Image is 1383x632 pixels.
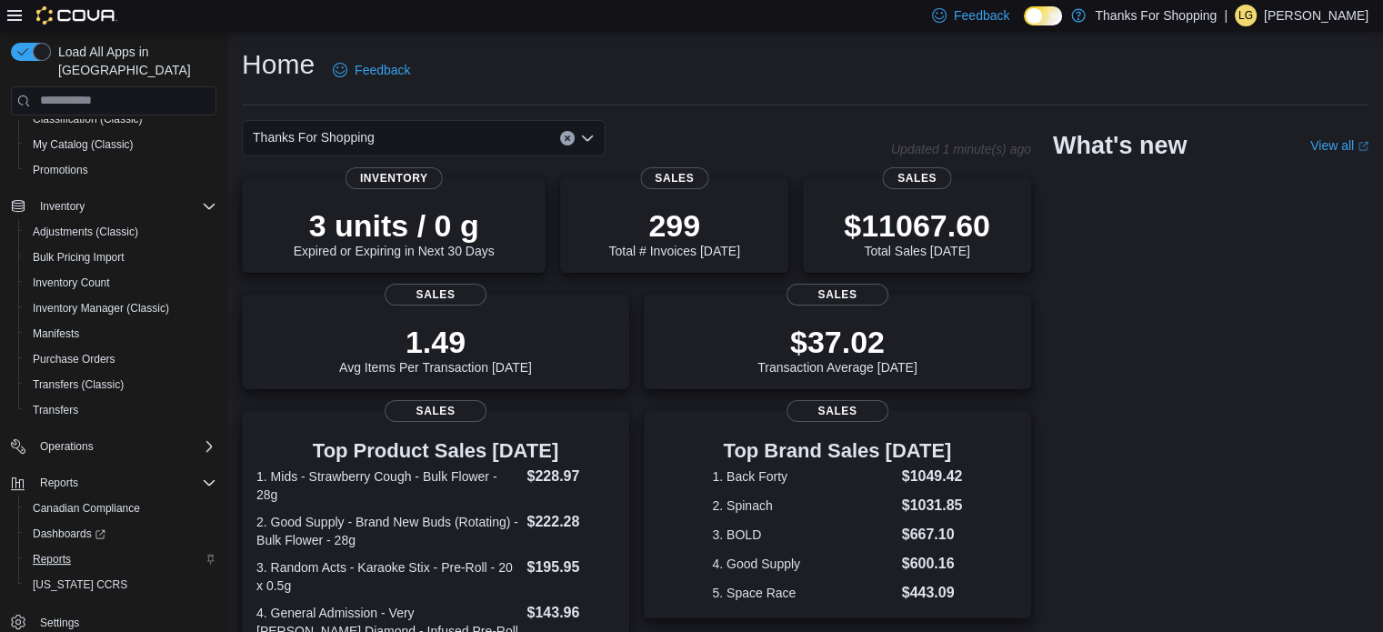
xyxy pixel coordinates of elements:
button: My Catalog (Classic) [18,132,224,157]
span: Adjustments (Classic) [25,221,216,243]
button: Classification (Classic) [18,106,224,132]
a: Bulk Pricing Import [25,246,132,268]
span: Load All Apps in [GEOGRAPHIC_DATA] [51,43,216,79]
span: Transfers [25,399,216,421]
dt: 1. Mids - Strawberry Cough - Bulk Flower - 28g [256,467,519,504]
span: Inventory Count [25,272,216,294]
button: Manifests [18,321,224,346]
h3: Top Brand Sales [DATE] [712,440,962,462]
button: Canadian Compliance [18,496,224,521]
dd: $195.95 [526,557,614,578]
dd: $228.97 [526,466,614,487]
dt: 4. Good Supply [712,555,894,573]
span: Sales [787,400,888,422]
dt: 3. BOLD [712,526,894,544]
span: Feedback [355,61,410,79]
dd: $600.16 [902,553,963,575]
span: Transfers [33,403,78,417]
span: Feedback [954,6,1009,25]
dt: 2. Spinach [712,497,894,515]
dd: $443.09 [902,582,963,604]
button: Inventory Manager (Classic) [18,296,224,321]
button: Promotions [18,157,224,183]
button: Transfers (Classic) [18,372,224,397]
span: Dark Mode [1024,25,1025,26]
div: Expired or Expiring in Next 30 Days [294,207,495,258]
span: [US_STATE] CCRS [33,577,127,592]
span: Manifests [25,323,216,345]
dt: 2. Good Supply - Brand New Buds (Rotating) - Bulk Flower - 28g [256,513,519,549]
button: Operations [4,434,224,459]
span: Washington CCRS [25,574,216,596]
a: Inventory Count [25,272,117,294]
a: Promotions [25,159,95,181]
span: Bulk Pricing Import [25,246,216,268]
span: Canadian Compliance [25,497,216,519]
span: Transfers (Classic) [25,374,216,396]
dt: 5. Space Race [712,584,894,602]
a: Classification (Classic) [25,108,150,130]
div: Transaction Average [DATE] [757,324,917,375]
button: Reports [18,547,224,572]
span: Thanks For Shopping [253,126,375,148]
span: Dashboards [25,523,216,545]
span: Dashboards [33,527,105,541]
p: | [1224,5,1228,26]
span: Operations [40,439,94,454]
dd: $143.96 [526,602,614,624]
span: Adjustments (Classic) [33,225,138,239]
dt: 3. Random Acts - Karaoke Stix - Pre-Roll - 20 x 0.5g [256,558,519,595]
button: Inventory [33,196,92,217]
div: Lucas Gillespie [1235,5,1257,26]
button: Reports [33,472,85,494]
span: LG [1238,5,1253,26]
p: $37.02 [757,324,917,360]
span: My Catalog (Classic) [25,134,216,155]
span: Inventory Manager (Classic) [33,301,169,316]
img: Cova [36,6,117,25]
h1: Home [242,46,315,83]
a: Dashboards [18,521,224,547]
span: My Catalog (Classic) [33,137,134,152]
button: Reports [4,470,224,496]
span: Inventory Count [33,276,110,290]
a: [US_STATE] CCRS [25,574,135,596]
h2: What's new [1053,131,1187,160]
h3: Top Product Sales [DATE] [256,440,615,462]
span: Purchase Orders [33,352,115,366]
button: Adjustments (Classic) [18,219,224,245]
span: Manifests [33,326,79,341]
span: Sales [385,400,486,422]
dt: 1. Back Forty [712,467,894,486]
span: Sales [385,284,486,306]
p: 1.49 [339,324,532,360]
p: 3 units / 0 g [294,207,495,244]
a: Manifests [25,323,86,345]
button: Open list of options [580,131,595,145]
button: Transfers [18,397,224,423]
a: View allExternal link [1310,138,1368,153]
button: Operations [33,436,101,457]
span: Bulk Pricing Import [33,250,125,265]
input: Dark Mode [1024,6,1062,25]
p: $11067.60 [844,207,990,244]
button: Clear input [560,131,575,145]
span: Inventory [40,199,85,214]
a: Feedback [326,52,417,88]
p: Thanks For Shopping [1095,5,1217,26]
span: Sales [787,284,888,306]
div: Total # Invoices [DATE] [608,207,739,258]
span: Sales [883,167,951,189]
span: Classification (Classic) [25,108,216,130]
svg: External link [1358,141,1368,152]
span: Operations [33,436,216,457]
a: Reports [25,548,78,570]
a: My Catalog (Classic) [25,134,141,155]
a: Inventory Manager (Classic) [25,297,176,319]
span: Inventory [346,167,443,189]
button: Purchase Orders [18,346,224,372]
span: Promotions [33,163,88,177]
span: Promotions [25,159,216,181]
a: Adjustments (Classic) [25,221,145,243]
span: Transfers (Classic) [33,377,124,392]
